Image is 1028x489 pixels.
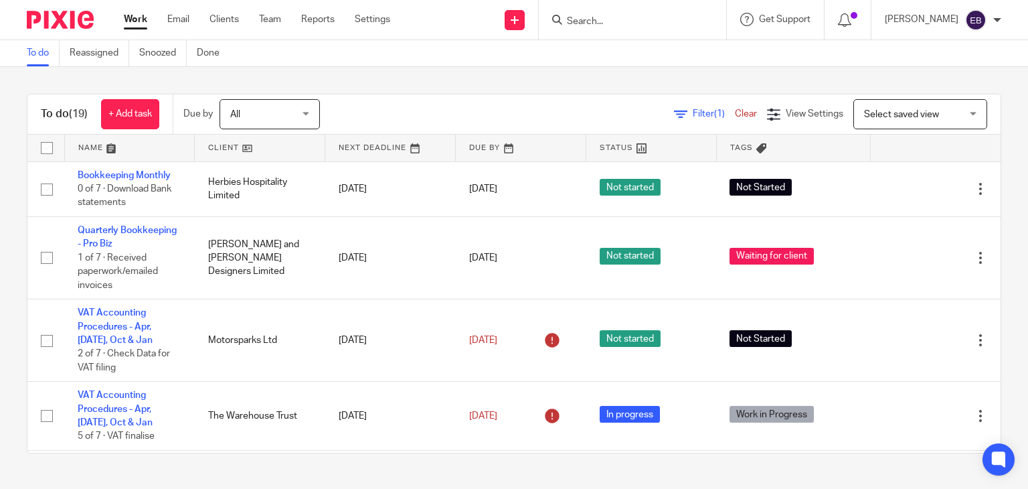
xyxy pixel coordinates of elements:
[139,40,187,66] a: Snoozed
[69,109,88,119] span: (19)
[78,432,155,441] span: 5 of 7 · VAT finalise
[730,144,753,151] span: Tags
[469,253,497,263] span: [DATE]
[124,13,147,26] a: Work
[209,13,239,26] a: Clients
[41,107,88,121] h1: To do
[78,350,170,373] span: 2 of 7 · Check Data for VAT filing
[78,184,171,208] span: 0 of 7 · Download Bank statements
[355,13,390,26] a: Settings
[230,110,240,119] span: All
[730,248,814,265] span: Waiting for client
[78,308,153,345] a: VAT Accounting Procedures - Apr, [DATE], Oct & Jan
[70,40,129,66] a: Reassigned
[183,107,213,121] p: Due by
[735,109,757,119] a: Clear
[78,171,171,180] a: Bookkeeping Monthly
[197,40,230,66] a: Done
[714,109,725,119] span: (1)
[195,382,325,451] td: The Warehouse Trust
[600,248,661,265] span: Not started
[27,11,94,29] img: Pixie
[195,161,325,216] td: Herbies Hospitality Limited
[167,13,189,26] a: Email
[27,40,60,66] a: To do
[566,16,686,28] input: Search
[325,161,456,216] td: [DATE]
[78,391,153,427] a: VAT Accounting Procedures - Apr, [DATE], Oct & Jan
[600,179,661,196] span: Not started
[469,336,497,345] span: [DATE]
[325,299,456,382] td: [DATE]
[965,9,987,31] img: svg%3E
[600,406,660,423] span: In progress
[600,330,661,347] span: Not started
[195,299,325,382] td: Motorsparks Ltd
[469,411,497,421] span: [DATE]
[759,15,810,24] span: Get Support
[693,109,735,119] span: Filter
[195,216,325,299] td: [PERSON_NAME] and [PERSON_NAME] Designers Limited
[469,184,497,194] span: [DATE]
[301,13,335,26] a: Reports
[730,406,814,423] span: Work in Progress
[786,109,843,119] span: View Settings
[78,253,158,290] span: 1 of 7 · Received paperwork/emailed invoices
[730,330,792,347] span: Not Started
[885,13,958,26] p: [PERSON_NAME]
[864,110,939,119] span: Select saved view
[101,99,159,129] a: + Add task
[325,216,456,299] td: [DATE]
[259,13,281,26] a: Team
[78,226,177,249] a: Quarterly Bookkeeping - Pro Biz
[325,382,456,451] td: [DATE]
[730,179,792,196] span: Not Started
